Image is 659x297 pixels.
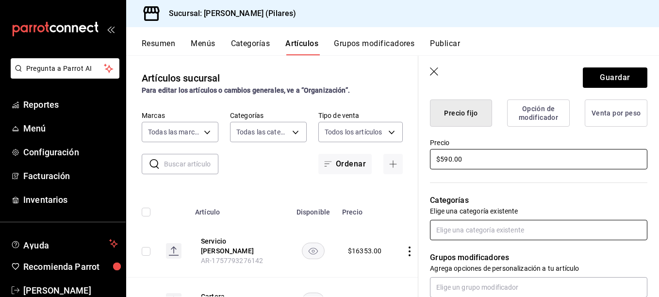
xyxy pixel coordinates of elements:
span: AR-1757793276142 [201,257,263,264]
button: Publicar [430,39,460,55]
button: open_drawer_menu [107,25,115,33]
span: Recomienda Parrot [23,260,118,273]
button: Pregunta a Parrot AI [11,58,119,79]
p: Grupos modificadores [430,252,647,264]
span: Reportes [23,98,118,111]
button: edit-product-location [201,236,279,256]
label: Precio [430,139,647,146]
strong: Para editar los artículos o cambios generales, ve a “Organización”. [142,86,350,94]
button: Resumen [142,39,175,55]
button: availability-product [302,243,325,259]
div: Artículos sucursal [142,71,220,85]
th: Disponible [290,194,336,225]
a: Pregunta a Parrot AI [7,70,119,81]
span: Todos los artículos [325,127,382,137]
span: Pregunta a Parrot AI [26,64,104,74]
div: $ 16353.00 [348,246,381,256]
button: actions [405,247,414,256]
span: Configuración [23,146,118,159]
input: $0.00 [430,149,647,169]
p: Categorías [430,195,647,206]
span: Inventarios [23,193,118,206]
div: navigation tabs [142,39,659,55]
button: Ordenar [318,154,372,174]
p: Agrega opciones de personalización a tu artículo [430,264,647,273]
span: Menú [23,122,118,135]
p: Elige una categoría existente [430,206,647,216]
label: Marcas [142,112,218,119]
button: Opción de modificador [507,99,570,127]
span: [PERSON_NAME] [23,284,118,297]
button: Menús [191,39,215,55]
span: Todas las marcas, Sin marca [148,127,200,137]
button: Venta por peso [585,99,647,127]
input: Buscar artículo [164,154,218,174]
th: Precio [336,194,393,225]
span: Todas las categorías, Sin categoría [236,127,289,137]
input: Elige una categoría existente [430,220,647,240]
button: Artículos [285,39,318,55]
button: Grupos modificadores [334,39,414,55]
button: Precio fijo [430,99,492,127]
button: Guardar [583,67,647,88]
span: Ayuda [23,238,105,249]
span: Facturación [23,169,118,182]
h3: Sucursal: [PERSON_NAME] (Pilares) [161,8,296,19]
label: Tipo de venta [318,112,403,119]
label: Categorías [230,112,307,119]
button: Categorías [231,39,270,55]
th: Artículo [189,194,290,225]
